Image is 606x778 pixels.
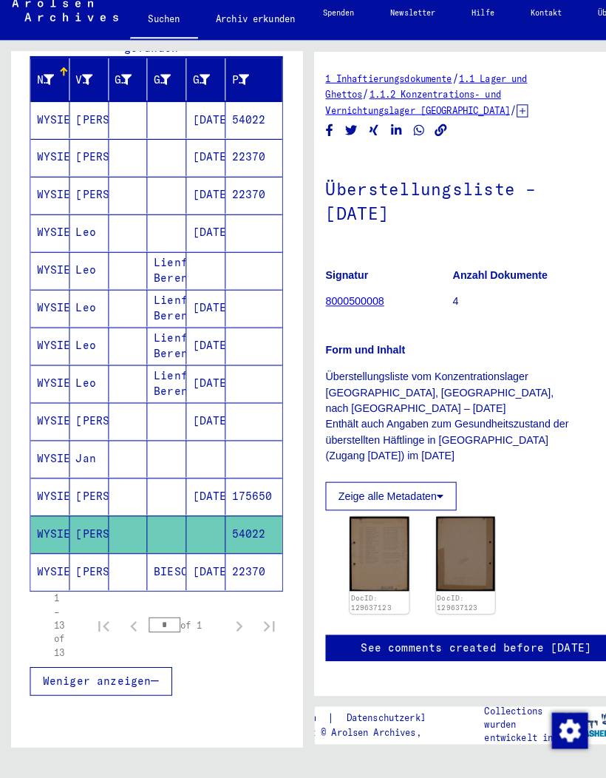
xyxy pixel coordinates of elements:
a: Spenden [299,9,366,44]
mat-header-cell: Vorname [69,71,107,112]
mat-cell: [DATE] [183,335,222,371]
a: DocID: 129637123 [429,596,469,615]
mat-cell: 54022 [222,113,277,149]
mat-cell: Lienfeld-Berent [145,372,183,408]
mat-cell: [DATE] [183,409,222,445]
b: Signatur [319,277,361,289]
mat-header-cell: Nachname [30,71,69,112]
mat-cell: [PERSON_NAME] [69,113,107,149]
mat-cell: WYSIECKI [30,187,69,223]
span: / [500,115,507,128]
a: See comments created before [DATE] [354,642,580,657]
p: 4 [444,302,568,317]
a: DocID: 129637123 [344,596,384,615]
mat-cell: [PERSON_NAME] [69,409,107,445]
span: / [443,84,450,97]
mat-cell: Leo [69,372,107,408]
mat-cell: 175650 [222,483,277,519]
img: Arolsen_neg.svg [12,13,116,35]
button: Share on LinkedIn [381,132,397,151]
span: / [355,99,362,112]
div: Geburt‏ [151,80,186,104]
div: Geburtsdatum [189,80,225,104]
mat-cell: [DATE] [183,372,222,408]
div: | [263,711,461,727]
div: Geburtsname [113,84,130,100]
mat-cell: Leo [69,261,107,297]
mat-cell: Leo [69,335,107,371]
mat-header-cell: Prisoner # [222,71,277,112]
mat-cell: 22370 [222,150,277,186]
a: 1 Inhaftierungsdokumente [319,85,443,96]
div: Vorname [75,80,110,104]
h1: Überstellungsliste – [DATE] [319,165,568,254]
mat-header-cell: Geburtsdatum [183,71,222,112]
mat-cell: [PERSON_NAME] [69,483,107,519]
mat-cell: WYSIECKI [30,520,69,556]
button: First page [87,613,117,643]
img: 001.jpg [343,521,401,594]
mat-cell: WYSIECKI [30,446,69,482]
div: Geburtsdatum [189,84,206,100]
mat-cell: WYSIECKI [30,261,69,297]
div: Nachname [36,84,53,100]
div: Geburt‏ [151,84,168,100]
button: Share on Facebook [316,132,331,151]
button: Share on Twitter [337,132,353,151]
mat-cell: Jan [69,446,107,482]
mat-cell: [PERSON_NAME] [69,557,107,593]
mat-cell: [PERSON_NAME] [69,150,107,186]
button: Copy link [425,132,440,151]
mat-cell: WYSIECKI [30,224,69,260]
mat-cell: 22370 [222,557,277,593]
mat-cell: [DATE] [183,113,222,149]
div: Vorname [75,84,92,100]
mat-cell: [DATE] [183,298,222,334]
a: Newsletter [366,9,446,44]
mat-cell: WYSIECKI [30,113,69,149]
mat-cell: WYSIECKI [30,483,69,519]
div: Nachname [36,80,72,104]
p: Copyright © Arolsen Archives, 2021 [263,727,461,740]
mat-cell: WYSIECKI [30,409,69,445]
a: Datenschutzerklärung [328,711,461,727]
button: Next page [220,613,250,643]
p: wurden entwickelt in Partnerschaft mit [476,719,559,772]
b: Form und Inhalt [319,351,398,363]
mat-cell: [DATE] [183,187,222,223]
mat-header-cell: Geburtsname [107,71,146,112]
div: Prisoner # [228,80,263,104]
div: Geburtsname [113,80,149,104]
mat-cell: WYSIECKI [30,335,69,371]
button: Weniger anzeigen [30,669,169,697]
mat-cell: WYSIECKI [30,372,69,408]
img: 002.jpg [428,521,486,594]
div: Zustimmung ändern [541,713,576,748]
mat-cell: Lienfelde-Berent [145,298,183,334]
p: Überstellungsliste vom Konzentrationslager [GEOGRAPHIC_DATA], [GEOGRAPHIC_DATA], nach [GEOGRAPHIC... [319,376,568,469]
div: Prisoner # [228,84,245,100]
mat-header-cell: Geburt‏ [145,71,183,112]
div: 1 – 13 of 13 [53,595,64,661]
img: yv_logo.png [550,707,605,744]
div: of 1 [146,620,220,635]
button: Previous page [117,613,146,643]
button: Last page [250,613,279,643]
mat-cell: 54022 [222,520,277,556]
a: Suchen [128,15,194,53]
mat-cell: Lienfelde-Berent [145,261,183,297]
mat-cell: [DATE] [183,557,222,593]
a: 8000500008 [319,303,377,315]
mat-cell: WYSIECKI [30,150,69,186]
mat-cell: [DATE] [183,150,222,186]
mat-cell: Leo [69,224,107,260]
button: Zeige alle Metadaten [319,487,448,515]
a: Hilfe [446,9,503,44]
a: 1.1.2 Konzentrations- und Vernichtungslager [GEOGRAPHIC_DATA] [319,101,500,127]
span: Datensätze gefunden [122,38,202,67]
button: Share on Xing [359,132,375,151]
a: Archiv erkunden [194,15,307,50]
mat-cell: BIESCHKOWITZ [145,557,183,593]
mat-cell: WYSIECKI [30,557,69,593]
mat-cell: [PERSON_NAME] [69,187,107,223]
